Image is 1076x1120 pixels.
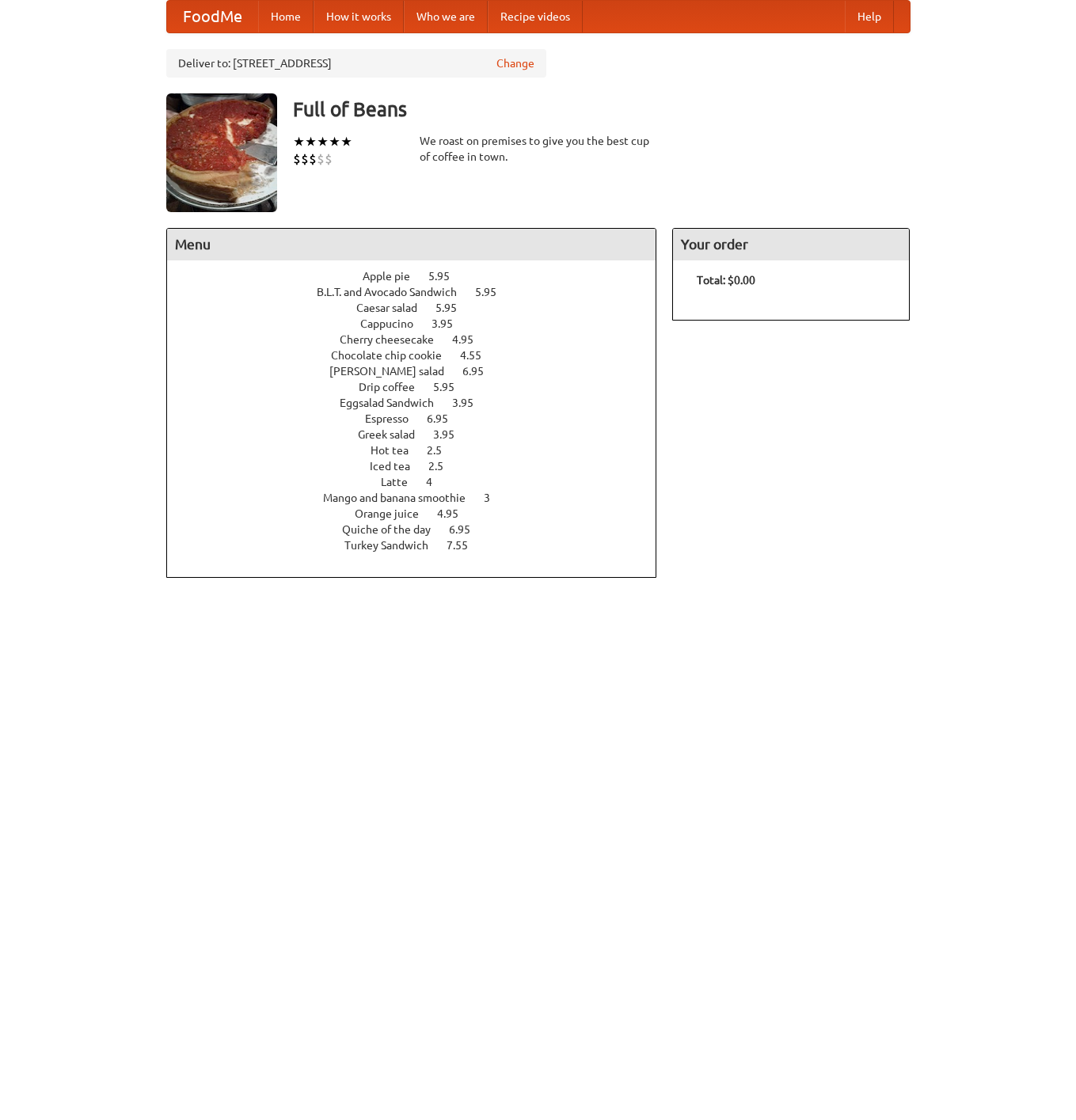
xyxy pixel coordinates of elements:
span: 2.5 [428,460,459,473]
b: Total: $0.00 [697,274,755,287]
a: FoodMe [167,1,258,32]
span: Hot tea [371,444,424,457]
div: We roast on premises to give you the best cup of coffee in town. [420,133,657,165]
span: 6.95 [427,412,464,425]
span: Mango and banana smoothie [323,492,481,504]
span: 5.95 [428,270,466,283]
span: Quiche of the day [342,523,447,536]
span: Apple pie [363,270,426,283]
span: Iced tea [370,460,426,473]
li: ★ [340,133,352,150]
span: 5.95 [435,302,473,314]
a: Caesar salad 5.95 [356,302,486,314]
h4: Menu [167,229,656,260]
span: Caesar salad [356,302,433,314]
a: Eggsalad Sandwich 3.95 [340,397,503,409]
a: Cherry cheesecake 4.95 [340,333,503,346]
li: ★ [305,133,317,150]
span: Chocolate chip cookie [331,349,458,362]
span: 3.95 [452,397,489,409]
span: 5.95 [433,381,470,393]
li: $ [325,150,333,168]
span: 4 [426,476,448,488]
span: 3.95 [432,317,469,330]
li: $ [317,150,325,168]
h3: Full of Beans [293,93,911,125]
span: 6.95 [449,523,486,536]
span: 4.95 [437,507,474,520]
li: $ [293,150,301,168]
span: Eggsalad Sandwich [340,397,450,409]
span: 7.55 [447,539,484,552]
a: Mango and banana smoothie 3 [323,492,519,504]
a: Help [845,1,894,32]
a: Drip coffee 5.95 [359,381,484,393]
span: Greek salad [358,428,431,441]
span: Cherry cheesecake [340,333,450,346]
li: $ [309,150,317,168]
span: 3 [484,492,506,504]
li: ★ [329,133,340,150]
span: Latte [381,476,424,488]
li: ★ [317,133,329,150]
span: 4.95 [452,333,489,346]
span: B.L.T. and Avocado Sandwich [317,286,473,298]
a: Recipe videos [488,1,583,32]
span: Cappucino [360,317,429,330]
a: Who we are [404,1,488,32]
li: ★ [293,133,305,150]
a: Orange juice 4.95 [355,507,488,520]
a: Quiche of the day 6.95 [342,523,500,536]
a: How it works [314,1,404,32]
a: Iced tea 2.5 [370,460,473,473]
li: $ [301,150,309,168]
img: angular.jpg [166,93,277,212]
a: Greek salad 3.95 [358,428,484,441]
a: [PERSON_NAME] salad 6.95 [329,365,513,378]
span: Turkey Sandwich [344,539,444,552]
a: Change [496,55,534,71]
span: Drip coffee [359,381,431,393]
a: Espresso 6.95 [365,412,477,425]
span: 2.5 [427,444,458,457]
span: Espresso [365,412,424,425]
span: Orange juice [355,507,435,520]
a: Chocolate chip cookie 4.55 [331,349,511,362]
a: Cappucino 3.95 [360,317,482,330]
a: Latte 4 [381,476,462,488]
a: Turkey Sandwich 7.55 [344,539,497,552]
span: 3.95 [433,428,470,441]
span: [PERSON_NAME] salad [329,365,460,378]
span: 5.95 [475,286,512,298]
a: Apple pie 5.95 [363,270,479,283]
span: 6.95 [462,365,500,378]
a: B.L.T. and Avocado Sandwich 5.95 [317,286,526,298]
h4: Your order [673,229,909,260]
a: Home [258,1,314,32]
span: 4.55 [460,349,497,362]
div: Deliver to: [STREET_ADDRESS] [166,49,546,78]
a: Hot tea 2.5 [371,444,471,457]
